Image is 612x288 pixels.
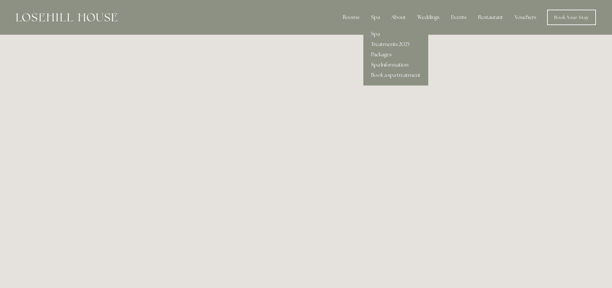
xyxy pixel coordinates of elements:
a: Book Your Stay [547,10,596,25]
div: Weddings [412,11,445,24]
div: About [386,11,411,24]
a: Treatments 2025 [363,39,428,50]
div: Events [446,11,472,24]
a: Vouchers [510,11,541,24]
a: Spa [363,29,428,39]
a: Book a spa treatment [363,70,428,80]
div: Restaurant [473,11,508,24]
div: Spa [366,11,385,24]
a: Spa Information [363,60,428,70]
a: Packages [363,50,428,60]
img: Losehill House [16,13,117,22]
div: Rooms [338,11,365,24]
